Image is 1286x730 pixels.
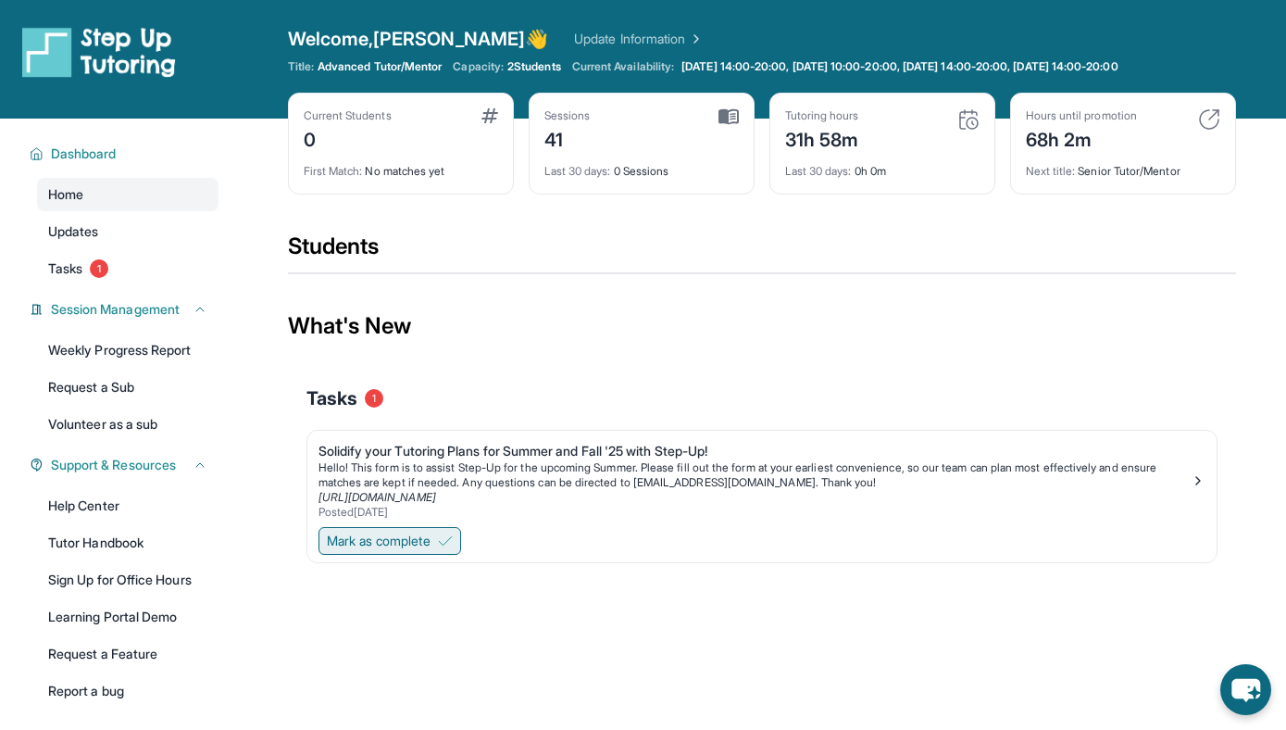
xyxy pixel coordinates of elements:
span: Title: [288,59,314,74]
a: Learning Portal Demo [37,600,218,634]
span: Tasks [306,385,357,411]
a: [DATE] 14:00-20:00, [DATE] 10:00-20:00, [DATE] 14:00-20:00, [DATE] 14:00-20:00 [678,59,1121,74]
a: Tutor Handbook [37,526,218,560]
div: Current Students [304,108,392,123]
a: Home [37,178,218,211]
div: Hours until promotion [1026,108,1137,123]
img: Chevron Right [685,30,704,48]
div: No matches yet [304,153,498,179]
span: First Match : [304,164,363,178]
a: Volunteer as a sub [37,408,218,441]
img: card [718,108,739,125]
div: 0 Sessions [544,153,739,179]
span: 2 Students [507,59,561,74]
a: Weekly Progress Report [37,334,218,367]
span: Updates [48,222,99,241]
span: Dashboard [51,145,117,163]
span: 1 [90,259,108,278]
p: Hello! This form is to assist Step-Up for the upcoming Summer. Please fill out the form at your e... [318,460,1191,490]
a: Help Center [37,489,218,522]
a: Tasks1 [37,252,218,285]
button: Session Management [44,300,207,319]
div: Tutoring hours [785,108,859,123]
div: 68h 2m [1026,123,1137,153]
span: Advanced Tutor/Mentor [318,59,442,74]
img: card [481,108,498,123]
img: logo [22,26,176,78]
div: What's New [288,285,1236,367]
div: Posted [DATE] [318,505,1191,520]
button: Mark as complete [318,527,461,555]
div: Solidify your Tutoring Plans for Summer and Fall '25 with Step-Up! [318,442,1191,460]
span: Session Management [51,300,180,319]
button: Support & Resources [44,456,207,474]
a: Report a bug [37,674,218,708]
a: Updates [37,215,218,248]
div: 0h 0m [785,153,980,179]
span: Support & Resources [51,456,176,474]
img: Mark as complete [438,534,453,548]
div: 41 [544,123,591,153]
span: [DATE] 14:00-20:00, [DATE] 10:00-20:00, [DATE] 14:00-20:00, [DATE] 14:00-20:00 [681,59,1117,74]
span: Welcome, [PERSON_NAME] 👋 [288,26,549,52]
img: card [957,108,980,131]
a: Update Information [574,30,704,48]
button: Dashboard [44,145,207,163]
span: Capacity: [453,59,504,74]
span: Tasks [48,259,82,278]
img: card [1198,108,1220,131]
div: 31h 58m [785,123,859,153]
a: Request a Feature [37,637,218,671]
span: Mark as complete [327,532,431,550]
span: Last 30 days : [785,164,852,178]
a: Sign Up for Office Hours [37,563,218,597]
span: Last 30 days : [544,164,611,178]
div: Students [288,232,1236,272]
div: Senior Tutor/Mentor [1026,153,1220,179]
button: chat-button [1220,664,1271,715]
a: Solidify your Tutoring Plans for Summer and Fall '25 with Step-Up!Hello! This form is to assist S... [307,431,1217,523]
a: Request a Sub [37,371,218,404]
span: Home [48,185,83,204]
div: Sessions [544,108,591,123]
a: [URL][DOMAIN_NAME] [318,490,436,504]
span: Next title : [1026,164,1076,178]
span: Current Availability: [572,59,674,74]
span: 1 [365,389,383,408]
div: 0 [304,123,392,153]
